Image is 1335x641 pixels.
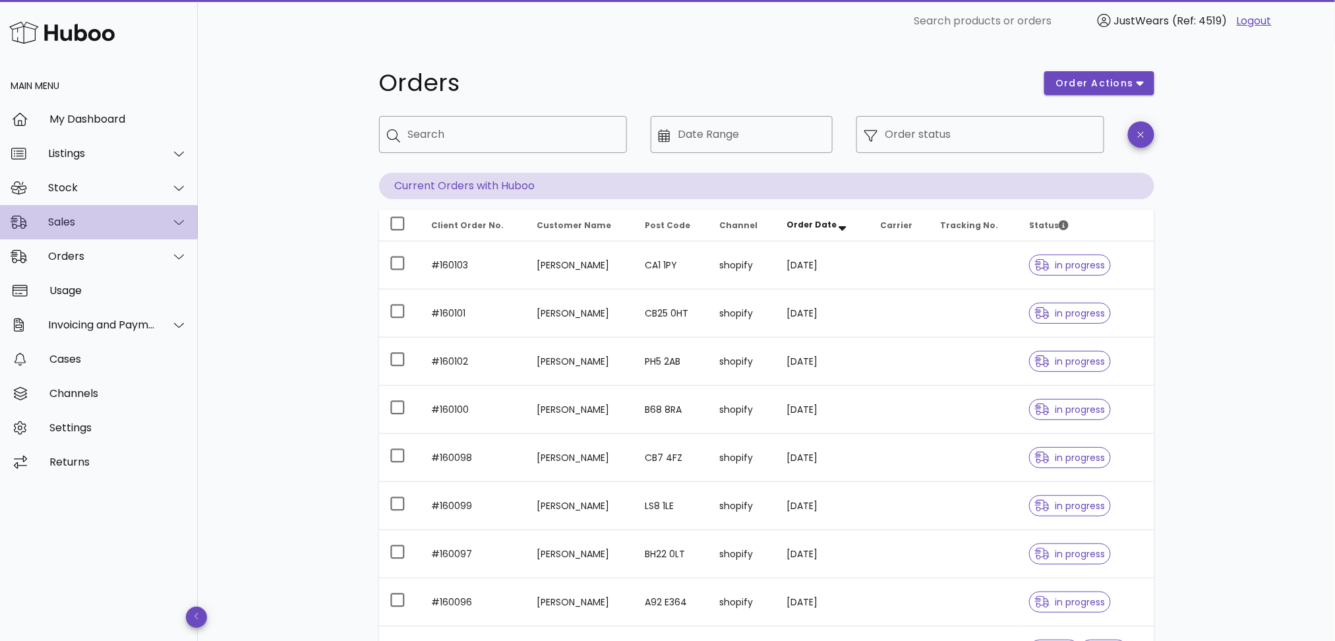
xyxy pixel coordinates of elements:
[634,241,709,290] td: CA1 1PY
[48,250,156,262] div: Orders
[786,219,837,230] span: Order Date
[1035,309,1105,318] span: in progress
[421,290,527,338] td: #160101
[432,220,504,231] span: Client Order No.
[379,71,1029,95] h1: Orders
[421,386,527,434] td: #160100
[709,241,776,290] td: shopify
[1035,260,1105,270] span: in progress
[776,210,870,241] th: Order Date: Sorted descending. Activate to remove sorting.
[1035,405,1105,414] span: in progress
[9,18,115,47] img: Huboo Logo
[1055,76,1134,90] span: order actions
[49,387,187,400] div: Channels
[709,578,776,626] td: shopify
[634,482,709,530] td: LS8 1LE
[421,530,527,578] td: #160097
[776,578,870,626] td: [DATE]
[1035,357,1105,366] span: in progress
[776,338,870,386] td: [DATE]
[709,338,776,386] td: shopify
[379,173,1154,199] p: Current Orders with Huboo
[634,386,709,434] td: B68 8RA
[634,210,709,241] th: Post Code
[634,578,709,626] td: A92 E364
[49,421,187,434] div: Settings
[634,434,709,482] td: CB7 4FZ
[49,284,187,297] div: Usage
[645,220,690,231] span: Post Code
[776,482,870,530] td: [DATE]
[709,210,776,241] th: Channel
[421,434,527,482] td: #160098
[526,482,634,530] td: [PERSON_NAME]
[1237,13,1272,29] a: Logout
[634,338,709,386] td: PH5 2AB
[1044,71,1154,95] button: order actions
[709,386,776,434] td: shopify
[526,241,634,290] td: [PERSON_NAME]
[930,210,1019,241] th: Tracking No.
[776,530,870,578] td: [DATE]
[421,578,527,626] td: #160096
[709,290,776,338] td: shopify
[48,147,156,160] div: Listings
[1019,210,1154,241] th: Status
[776,386,870,434] td: [DATE]
[537,220,611,231] span: Customer Name
[776,290,870,338] td: [DATE]
[1035,453,1105,462] span: in progress
[776,434,870,482] td: [DATE]
[49,353,187,365] div: Cases
[526,210,634,241] th: Customer Name
[709,482,776,530] td: shopify
[421,482,527,530] td: #160099
[526,290,634,338] td: [PERSON_NAME]
[526,578,634,626] td: [PERSON_NAME]
[940,220,998,231] span: Tracking No.
[49,456,187,468] div: Returns
[48,319,156,331] div: Invoicing and Payments
[634,290,709,338] td: CB25 0HT
[880,220,912,231] span: Carrier
[48,181,156,194] div: Stock
[421,241,527,290] td: #160103
[720,220,758,231] span: Channel
[1035,549,1105,559] span: in progress
[709,434,776,482] td: shopify
[870,210,930,241] th: Carrier
[526,434,634,482] td: [PERSON_NAME]
[48,216,156,228] div: Sales
[526,338,634,386] td: [PERSON_NAME]
[1114,13,1170,28] span: JustWears
[709,530,776,578] td: shopify
[1035,597,1105,607] span: in progress
[1173,13,1228,28] span: (Ref: 4519)
[421,210,527,241] th: Client Order No.
[49,113,187,125] div: My Dashboard
[1035,501,1105,510] span: in progress
[421,338,527,386] td: #160102
[526,386,634,434] td: [PERSON_NAME]
[1029,220,1069,231] span: Status
[634,530,709,578] td: BH22 0LT
[526,530,634,578] td: [PERSON_NAME]
[776,241,870,290] td: [DATE]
